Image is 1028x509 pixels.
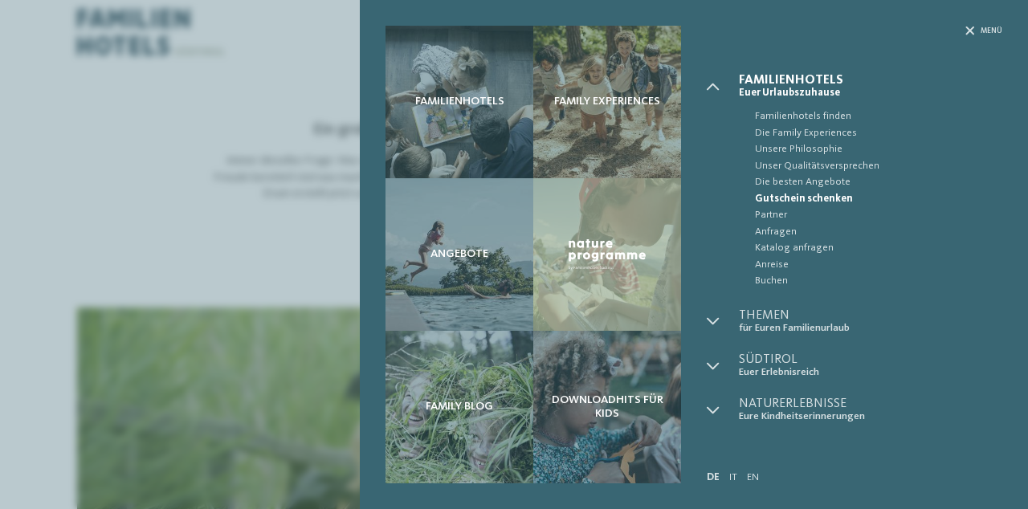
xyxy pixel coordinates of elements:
span: Euer Urlaubszuhause [739,87,1002,99]
a: Die Family Experiences [739,125,1002,141]
a: EN [747,472,759,483]
a: Gutschein für Kinderhotels jetzt bestellen Nature Programme [533,178,681,331]
a: Gutschein für Kinderhotels jetzt bestellen Angebote [385,178,533,331]
a: IT [729,472,737,483]
a: Gutschein schenken [739,191,1002,207]
a: Themen für Euren Familienurlaub [739,309,1002,334]
span: Euer Erlebnisreich [739,366,1002,378]
a: Familienhotels Euer Urlaubszuhause [739,74,1002,99]
span: Downloadhits für Kids [546,393,668,421]
a: Naturerlebnisse Eure Kindheitserinnerungen [739,397,1002,422]
span: Familienhotels [739,74,1002,87]
a: Gutschein für Kinderhotels jetzt bestellen Family Experiences [533,26,681,178]
a: Buchen [739,273,1002,289]
span: Eure Kindheitserinnerungen [739,410,1002,422]
span: Buchen [755,273,1002,289]
span: Die Family Experiences [755,125,1002,141]
span: Unsere Philosophie [755,141,1002,157]
span: Family Blog [426,400,493,413]
span: für Euren Familienurlaub [739,322,1002,334]
a: Partner [739,207,1002,223]
span: Partner [755,207,1002,223]
span: Angebote [430,247,488,261]
a: Anreise [739,257,1002,273]
span: Themen [739,309,1002,322]
a: Die besten Angebote [739,174,1002,190]
span: Gutschein schenken [755,191,1002,207]
a: Unser Qualitätsversprechen [739,158,1002,174]
span: Die besten Angebote [755,174,1002,190]
span: Familienhotels finden [755,108,1002,124]
a: Familienhotels finden [739,108,1002,124]
span: Family Experiences [554,95,660,108]
a: Gutschein für Kinderhotels jetzt bestellen Familienhotels [385,26,533,178]
a: Anfragen [739,224,1002,240]
a: DE [707,472,720,483]
a: Südtirol Euer Erlebnisreich [739,353,1002,378]
a: Unsere Philosophie [739,141,1002,157]
span: Menü [981,26,1002,36]
span: Familienhotels [415,95,504,108]
span: Anreise [755,257,1002,273]
span: Naturerlebnisse [739,397,1002,410]
span: Anfragen [755,224,1002,240]
span: Katalog anfragen [755,240,1002,256]
img: Nature Programme [565,236,649,274]
span: Südtirol [739,353,1002,366]
a: Gutschein für Kinderhotels jetzt bestellen Family Blog [385,331,533,483]
a: Gutschein für Kinderhotels jetzt bestellen Downloadhits für Kids [533,331,681,483]
a: Katalog anfragen [739,240,1002,256]
span: Unser Qualitätsversprechen [755,158,1002,174]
